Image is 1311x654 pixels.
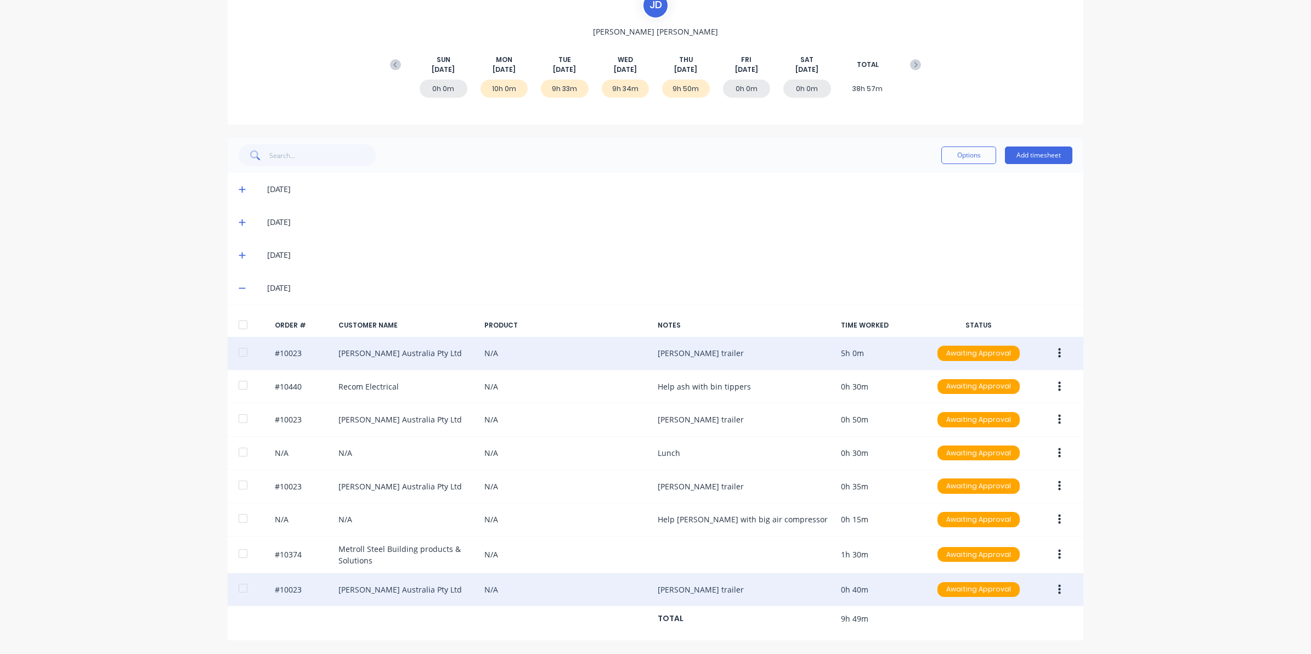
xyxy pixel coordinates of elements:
button: Add timesheet [1005,146,1072,164]
div: CUSTOMER NAME [338,320,476,330]
div: 0h 0m [723,80,771,98]
div: TIME WORKED [841,320,923,330]
span: [DATE] [553,65,576,75]
span: TOTAL [857,60,879,70]
span: [PERSON_NAME] [PERSON_NAME] [593,26,718,37]
button: Options [941,146,996,164]
div: Awaiting Approval [937,346,1020,361]
div: 0h 0m [420,80,467,98]
span: [DATE] [432,65,455,75]
button: Awaiting Approval [937,445,1020,461]
span: THU [679,55,693,65]
div: ORDER # [275,320,330,330]
button: Awaiting Approval [937,411,1020,428]
div: Awaiting Approval [937,412,1020,427]
button: Awaiting Approval [937,345,1020,362]
div: [DATE] [267,216,1072,228]
button: Awaiting Approval [937,478,1020,494]
div: 9h 50m [662,80,710,98]
div: NOTES [658,320,832,330]
button: Awaiting Approval [937,546,1020,563]
div: [DATE] [267,282,1072,294]
span: [DATE] [614,65,637,75]
span: SAT [800,55,813,65]
div: 0h 0m [783,80,831,98]
span: [DATE] [735,65,758,75]
div: Awaiting Approval [937,547,1020,562]
div: Awaiting Approval [937,512,1020,527]
span: [DATE] [674,65,697,75]
button: Awaiting Approval [937,582,1020,598]
div: 10h 0m [481,80,528,98]
span: [DATE] [493,65,516,75]
div: Awaiting Approval [937,379,1020,394]
span: FRI [741,55,751,65]
div: [DATE] [267,249,1072,261]
span: SUN [437,55,450,65]
input: Search... [269,144,376,166]
span: WED [618,55,633,65]
div: 9h 34m [602,80,649,98]
button: Awaiting Approval [937,379,1020,395]
span: TUE [558,55,571,65]
div: Awaiting Approval [937,582,1020,597]
div: 38h 57m [844,80,892,98]
span: MON [496,55,512,65]
span: [DATE] [795,65,818,75]
div: PRODUCT [484,320,649,330]
button: Awaiting Approval [937,511,1020,528]
div: 9h 33m [541,80,589,98]
div: STATUS [932,320,1025,330]
div: [DATE] [267,183,1072,195]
